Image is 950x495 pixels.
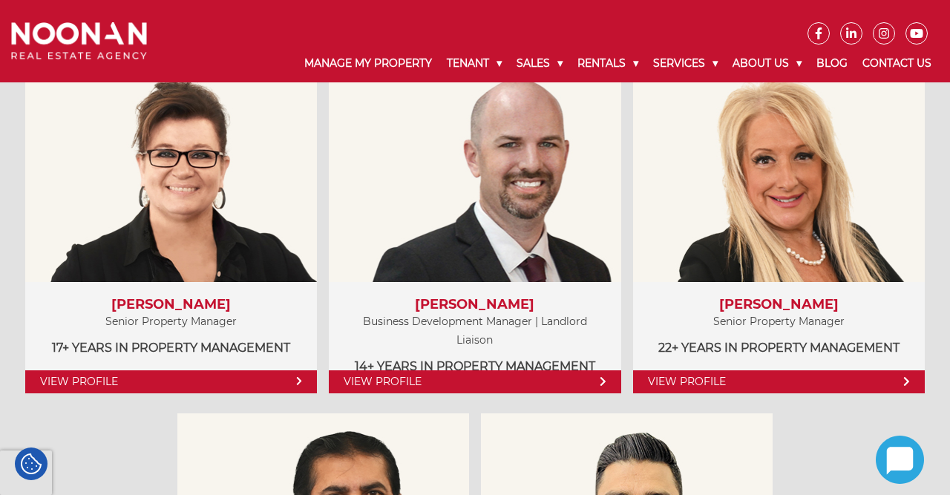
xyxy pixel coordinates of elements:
p: 22+ years in Property Management [648,338,910,357]
div: Cookie Settings [15,448,47,480]
a: Rentals [570,45,646,82]
img: Noonan Real Estate Agency [11,22,147,60]
a: View Profile [329,370,620,393]
a: View Profile [633,370,925,393]
p: Senior Property Manager [40,312,302,331]
p: 14+ years in Property Management [344,357,606,376]
a: View Profile [25,370,317,393]
a: About Us [725,45,809,82]
p: Senior Property Manager [648,312,910,331]
p: 17+ years in Property Management [40,338,302,357]
a: Sales [509,45,570,82]
h3: [PERSON_NAME] [40,297,302,313]
a: Blog [809,45,855,82]
a: Manage My Property [297,45,439,82]
h3: [PERSON_NAME] [648,297,910,313]
h3: [PERSON_NAME] [344,297,606,313]
a: Services [646,45,725,82]
a: Tenant [439,45,509,82]
p: Business Development Manager | Landlord Liaison [344,312,606,350]
a: Contact Us [855,45,939,82]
